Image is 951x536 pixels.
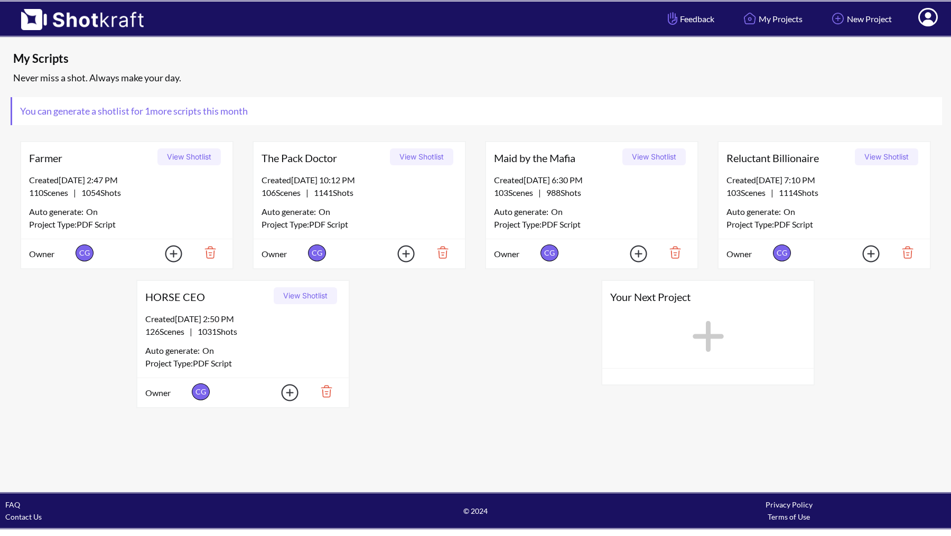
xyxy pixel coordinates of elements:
span: CG [192,383,210,400]
img: Trash Icon [421,243,457,261]
span: 126 Scenes [145,326,190,336]
img: Add Icon [148,242,185,266]
img: Add Icon [829,10,847,27]
span: Feedback [665,13,714,25]
img: Trash Icon [653,243,689,261]
div: Project Type: PDF Script [726,218,922,231]
span: 1114 Shots [773,187,818,198]
span: Auto generate: [494,205,551,218]
span: Owner [262,248,305,260]
img: Trash Icon [188,243,225,261]
div: Created [DATE] 2:47 PM [29,174,225,186]
img: Trash Icon [304,382,341,400]
span: Owner [145,387,189,399]
span: 1141 Shots [309,187,353,198]
div: Project Type: PDF Script [145,357,341,370]
span: CG [773,245,791,261]
span: | [29,186,121,199]
div: Terms of Use [632,511,946,523]
span: 1031 Shots [192,326,237,336]
span: Auto generate: [262,205,319,218]
span: Owner [494,248,538,260]
span: CG [76,245,94,261]
div: Created [DATE] 6:30 PM [494,174,689,186]
span: HORSE CEO [145,289,270,305]
span: 110 Scenes [29,187,73,198]
img: Add Icon [381,242,418,266]
span: On [319,205,330,218]
span: 1 more scripts this month [143,105,248,117]
button: View Shotlist [622,148,686,165]
span: Auto generate: [726,205,784,218]
span: On [551,205,563,218]
span: Your Next Project [610,289,806,305]
span: The Pack Doctor [262,150,386,166]
span: Owner [726,248,770,260]
img: Add Icon [846,242,883,266]
button: View Shotlist [274,287,337,304]
div: Created [DATE] 2:50 PM [145,313,341,325]
span: 988 Shots [541,187,581,198]
span: On [202,344,214,357]
button: View Shotlist [157,148,221,165]
span: Maid by the Mafia [494,150,619,166]
span: | [262,186,353,199]
span: Owner [29,248,73,260]
span: My Scripts [13,51,711,67]
div: Privacy Policy [632,499,946,511]
button: View Shotlist [390,148,453,165]
span: Auto generate: [29,205,86,218]
span: | [494,186,581,199]
span: Farmer [29,150,154,166]
span: CG [308,245,326,261]
img: Add Icon [613,242,650,266]
span: Auto generate: [145,344,202,357]
a: New Project [821,5,900,33]
span: 106 Scenes [262,187,306,198]
span: | [145,325,237,338]
a: FAQ [5,500,20,509]
span: 1054 Shots [76,187,121,198]
a: My Projects [733,5,810,33]
span: You can generate a shotlist for [12,97,256,125]
div: Created [DATE] 7:10 PM [726,174,922,186]
span: 103 Scenes [494,187,538,198]
div: Never miss a shot. Always make your day. [11,69,946,87]
div: Project Type: PDF Script [494,218,689,231]
span: © 2024 [319,505,632,517]
button: View Shotlist [855,148,918,165]
a: Contact Us [5,512,42,521]
div: Created [DATE] 10:12 PM [262,174,457,186]
div: Project Type: PDF Script [29,218,225,231]
img: Trash Icon [885,243,922,261]
img: Home Icon [741,10,759,27]
span: | [726,186,818,199]
span: 103 Scenes [726,187,771,198]
span: Reluctant Billionaire [726,150,851,166]
span: On [86,205,98,218]
div: Project Type: PDF Script [262,218,457,231]
img: Hand Icon [665,10,680,27]
img: Add Icon [265,381,302,405]
span: CG [540,245,558,261]
span: On [784,205,795,218]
